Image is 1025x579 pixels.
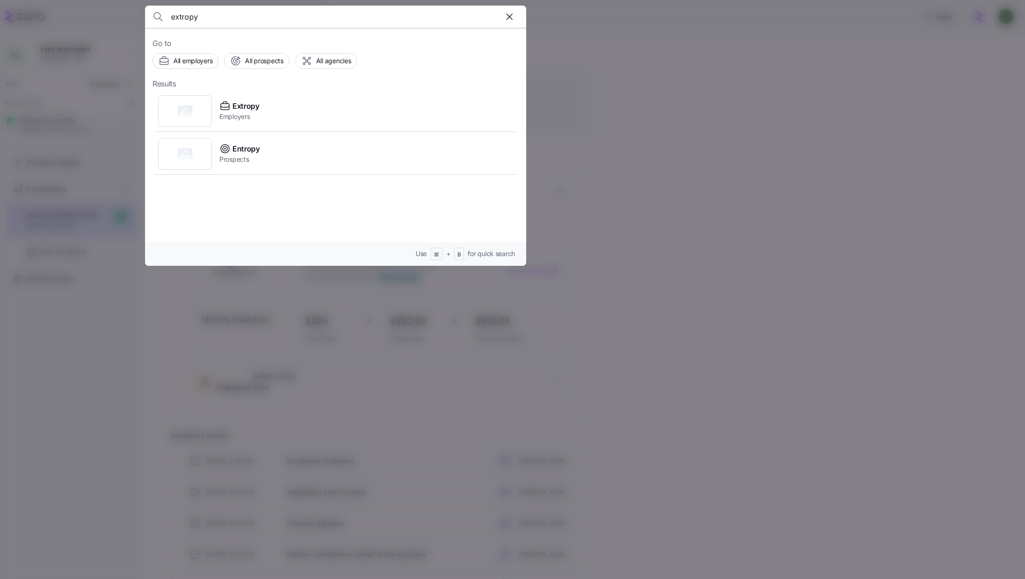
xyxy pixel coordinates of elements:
span: Use [416,249,427,258]
span: All agencies [316,56,351,66]
button: All employers [152,53,218,69]
button: All prospects [224,53,289,69]
span: Entropy [232,143,260,155]
span: ⌘ [434,251,439,259]
span: All employers [173,56,212,66]
span: for quick search [468,249,515,258]
span: Go to [152,38,519,49]
span: Extropy [232,100,259,112]
span: All prospects [245,56,283,66]
span: B [457,251,461,259]
span: Prospects [219,155,260,164]
span: Employers [219,112,259,121]
button: All agencies [295,53,357,69]
span: + [446,249,450,258]
span: Results [152,78,176,90]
